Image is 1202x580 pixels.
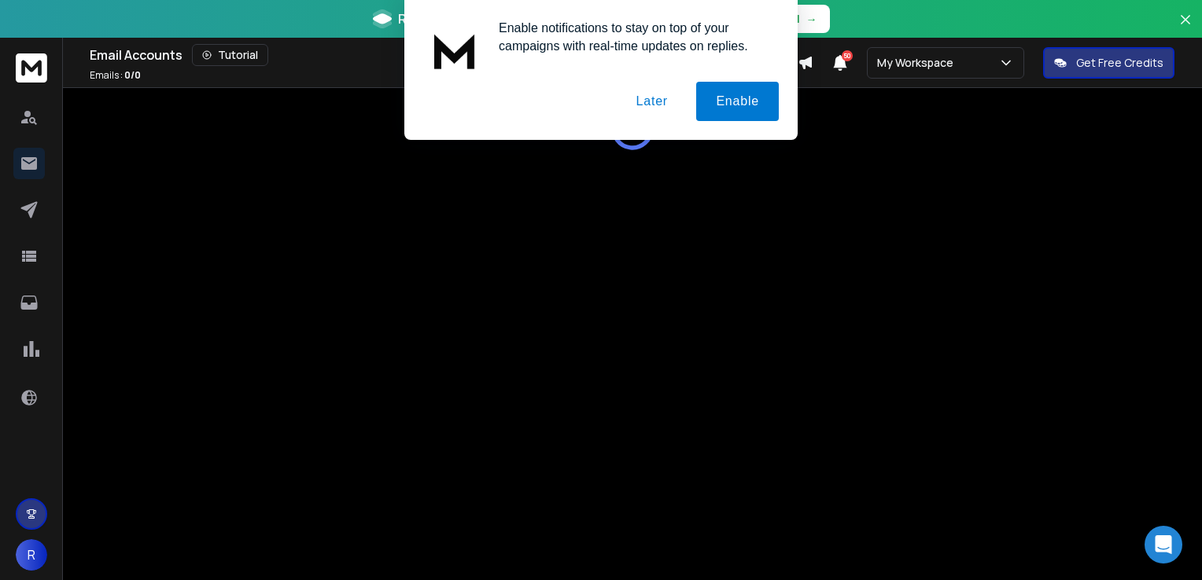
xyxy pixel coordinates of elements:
div: Open Intercom Messenger [1145,526,1182,563]
button: Later [616,82,687,121]
div: Enable notifications to stay on top of your campaigns with real-time updates on replies. [486,19,779,55]
button: Enable [696,82,779,121]
button: R [16,539,47,571]
img: notification icon [423,19,486,82]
